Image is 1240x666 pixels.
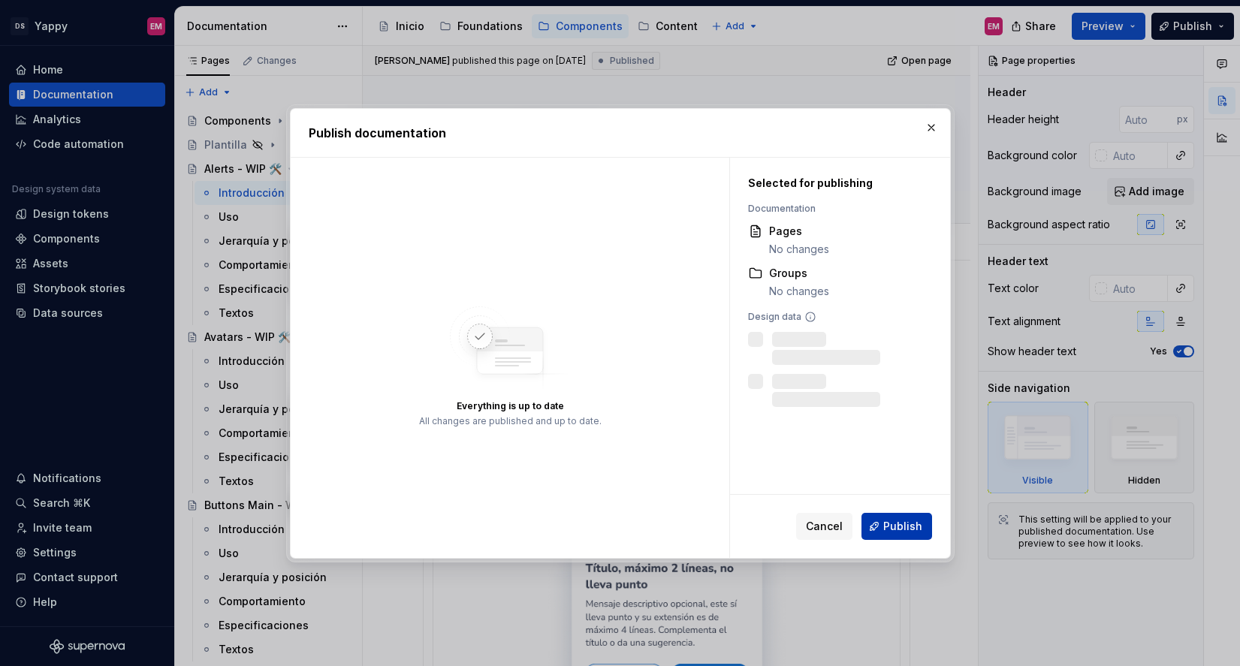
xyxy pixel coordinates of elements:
[769,242,829,257] div: No changes
[748,311,925,323] div: Design data
[796,513,852,540] button: Cancel
[769,284,829,299] div: No changes
[456,399,563,411] div: Everything is up to date
[861,513,932,540] button: Publish
[806,519,843,534] span: Cancel
[769,266,829,281] div: Groups
[769,224,829,239] div: Pages
[309,124,932,142] h2: Publish documentation
[418,414,601,426] div: All changes are published and up to date.
[748,203,925,215] div: Documentation
[748,176,925,191] div: Selected for publishing
[883,519,922,534] span: Publish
